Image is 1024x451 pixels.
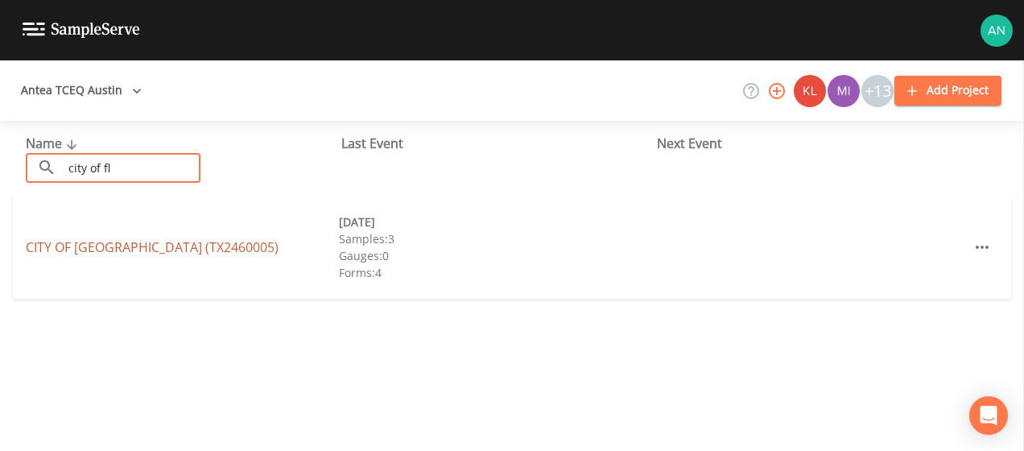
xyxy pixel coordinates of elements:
[14,76,148,106] button: Antea TCEQ Austin
[657,134,972,153] div: Next Event
[341,134,657,153] div: Last Event
[794,75,826,107] img: 9c4450d90d3b8045b2e5fa62e4f92659
[339,213,652,230] div: [DATE]
[339,264,652,281] div: Forms: 4
[827,75,861,107] div: Miriaha Caddie
[861,75,894,107] div: +13
[26,134,81,152] span: Name
[63,153,200,183] input: Search Projects
[23,23,140,38] img: logo
[793,75,827,107] div: Kler Teran
[828,75,860,107] img: a1ea4ff7c53760f38bef77ef7c6649bf
[969,396,1008,435] div: Open Intercom Messenger
[26,238,279,256] a: CITY OF [GEOGRAPHIC_DATA] (TX2460005)
[894,76,1001,106] button: Add Project
[339,230,652,247] div: Samples: 3
[981,14,1013,47] img: 51c7c3e02574da21b92f622ac0f1a754
[339,247,652,264] div: Gauges: 0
